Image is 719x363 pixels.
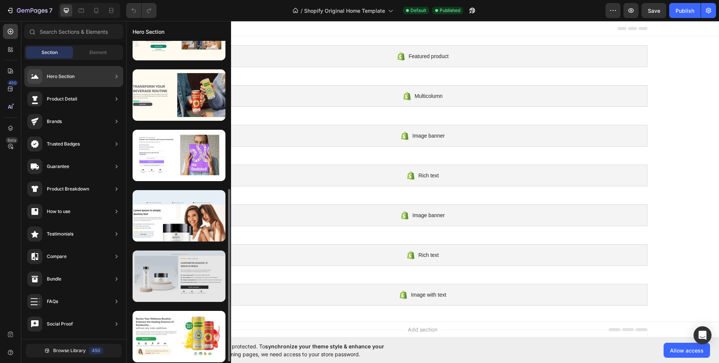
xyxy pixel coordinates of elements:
[26,344,122,357] button: Browse Library450
[304,7,385,15] span: Shopify Original Home Template
[47,275,61,283] div: Bundle
[286,190,318,199] span: Image banner
[6,137,18,143] div: Beta
[301,7,303,15] span: /
[47,140,80,148] div: Trusted Badges
[410,7,426,14] span: Default
[126,21,719,337] iframe: Design area
[292,229,312,238] span: Rich text
[669,3,701,18] button: Publish
[694,326,712,344] div: Open Intercom Messenger
[47,230,73,238] div: Testimonials
[47,208,70,215] div: How to use
[440,7,460,14] span: Published
[126,3,157,18] div: Undo/Redo
[47,118,62,125] div: Brands
[47,73,75,80] div: Hero Section
[49,6,52,15] p: 7
[670,346,704,354] span: Allow access
[47,95,77,103] div: Product Detail
[42,49,58,56] span: Section
[47,253,67,260] div: Compare
[24,24,123,39] input: Search Sections & Elements
[3,3,56,18] button: 7
[47,185,89,193] div: Product Breakdown
[47,163,69,170] div: Guarantee
[53,347,86,354] span: Browse Library
[641,3,666,18] button: Save
[664,343,710,358] button: Allow access
[47,320,73,328] div: Social Proof
[90,49,107,56] span: Element
[89,347,103,354] div: 450
[285,269,320,278] span: Image with text
[282,31,322,40] span: Featured product
[288,70,316,79] span: Multicolumn
[47,298,58,305] div: FAQs
[174,342,413,358] span: Your page is password protected. To when designing pages, we need access to your store password.
[7,80,18,86] div: 450
[174,343,384,357] span: synchronize your theme style & enhance your experience
[286,110,318,119] span: Image banner
[676,7,694,15] div: Publish
[292,150,312,159] span: Rich text
[648,7,660,14] span: Save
